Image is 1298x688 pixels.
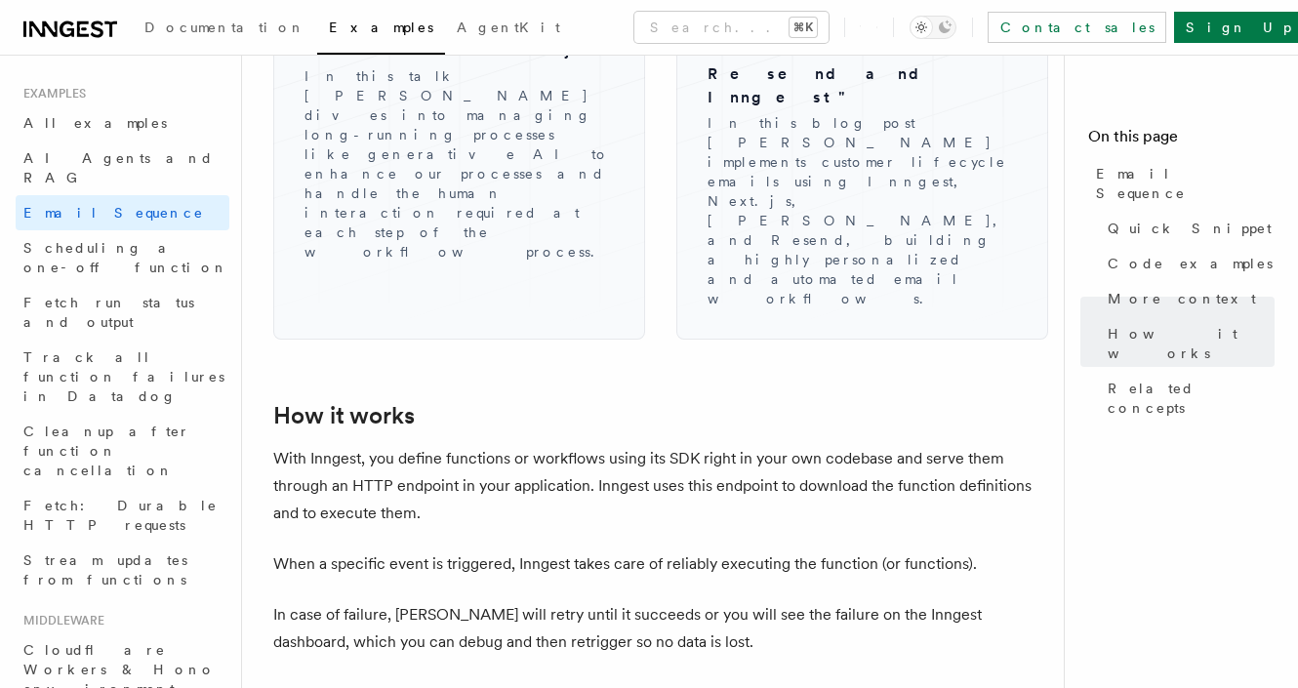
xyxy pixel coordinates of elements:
p: In case of failure, [PERSON_NAME] will retry until it succeeds or you will see the failure on the... [273,601,1048,656]
a: Scheduling a one-off function [16,230,229,285]
span: AI Agents and RAG [23,150,214,185]
p: With Inngest, you define functions or workflows using its SDK right in your own codebase and serv... [273,445,1048,527]
a: Examples [317,6,445,55]
span: How it works [1108,324,1275,363]
kbd: ⌘K [790,18,817,37]
span: Email Sequence [23,205,204,221]
p: When a specific event is triggered, Inngest takes care of reliably executing the function (or fun... [273,550,1048,578]
span: Cleanup after function cancellation [23,424,190,478]
button: Search...⌘K [634,12,829,43]
span: AgentKit [457,20,560,35]
a: How it works [273,402,415,429]
span: Quick Snippet [1108,219,1272,238]
span: Code examples [1108,254,1273,273]
a: How it works [1100,316,1275,371]
a: All examples [16,105,229,141]
a: Cleanup after function cancellation [16,414,229,488]
a: More context [1100,281,1275,316]
a: Stream updates from functions [16,543,229,597]
span: Track all function failures in Datadog [23,349,224,404]
p: In this talk [PERSON_NAME] dives into managing long-running processes like generative AI to enhan... [304,66,614,262]
h4: On this page [1088,125,1275,156]
span: Fetch run status and output [23,295,194,330]
p: In this blog post [PERSON_NAME] implements customer lifecycle emails using Inngest, Next.js, [PER... [708,113,1017,308]
span: Fetch: Durable HTTP requests [23,498,218,533]
a: Quick Snippet [1100,211,1275,246]
a: Documentation [133,6,317,53]
button: Toggle dark mode [910,16,956,39]
span: More context [1108,289,1256,308]
a: Contact sales [988,12,1166,43]
span: Stream updates from functions [23,552,187,587]
span: Examples [16,86,86,101]
span: Documentation [144,20,305,35]
span: Scheduling a one-off function [23,240,228,275]
span: Middleware [16,613,104,628]
span: Related concepts [1108,379,1275,418]
a: Related concepts [1100,371,1275,425]
a: Code examples [1100,246,1275,281]
a: Email Sequence [16,195,229,230]
a: Fetch: Durable HTTP requests [16,488,229,543]
span: All examples [23,115,167,131]
a: Track all function failures in Datadog [16,340,229,414]
span: Examples [329,20,433,35]
a: AI Agents and RAG [16,141,229,195]
a: Fetch run status and output [16,285,229,340]
a: Email Sequence [1088,156,1275,211]
a: AgentKit [445,6,572,53]
span: Email Sequence [1096,164,1275,203]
